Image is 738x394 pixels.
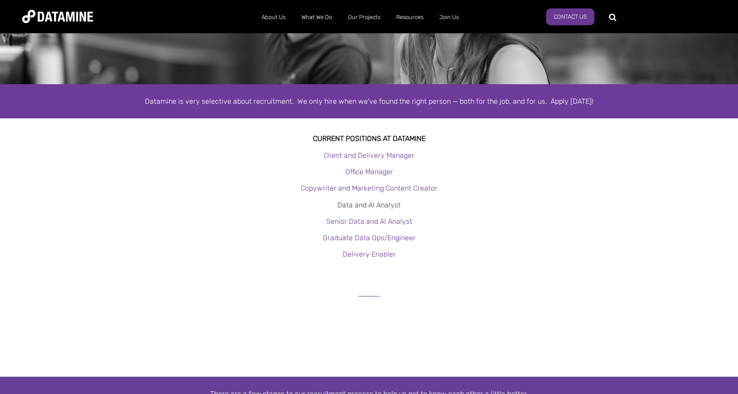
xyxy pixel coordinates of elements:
a: Join Us [431,6,467,29]
a: Delivery Enabler [343,250,396,258]
img: Datamine [22,10,93,23]
a: About Us [254,6,293,29]
a: Data and AI Analyst [337,201,401,209]
strong: Current Positions at datamine [313,134,426,143]
a: Copywriter and Marketing Content Creator [301,184,437,192]
div: Datamine is very selective about recruitment. We only hire when we've found the right person — bo... [117,95,622,107]
a: Resources [388,6,431,29]
a: Our Projects [340,6,388,29]
a: Graduate Data Ops/Engineer [323,234,416,242]
a: Office Manager [345,168,393,176]
a: Senior Data and AI Analyst [326,217,412,226]
a: Contact Us [546,8,594,25]
a: Client and Delivery Manager [324,151,414,160]
a: What We Do [293,6,340,29]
